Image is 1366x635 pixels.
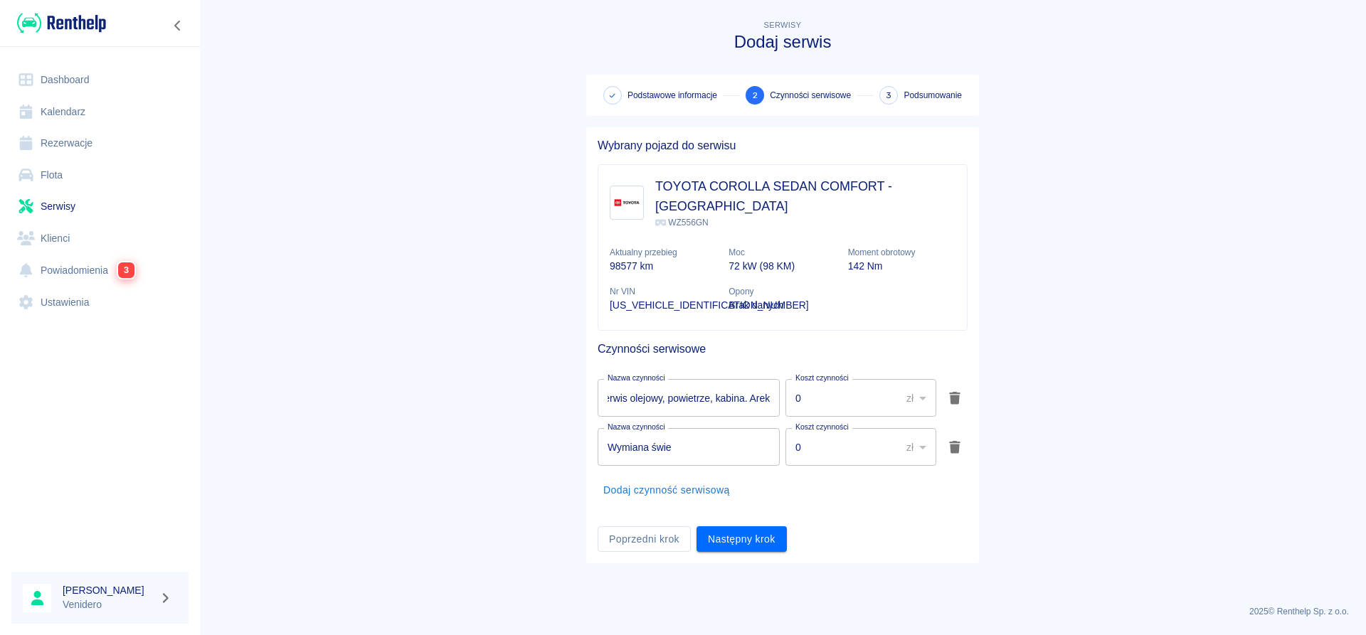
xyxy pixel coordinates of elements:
a: Dashboard [11,64,189,96]
a: Kalendarz [11,96,189,128]
h3: Dodaj serwis [586,32,979,52]
h5: Czynności serwisowe [598,342,968,356]
p: Opony [729,285,836,298]
button: Zwiń nawigację [167,16,189,35]
label: Koszt czynności [795,422,849,432]
input: np. Wymiana klocków hamulcowych [598,379,780,417]
span: 3 [886,88,891,103]
button: Poprzedni krok [598,526,691,553]
button: Usuń akcję [943,437,967,457]
span: Podsumowanie [904,89,962,102]
div: zł [896,428,936,466]
p: [US_VEHICLE_IDENTIFICATION_NUMBER] [610,298,717,313]
h6: [PERSON_NAME] [63,583,154,597]
a: Klienci [11,223,189,255]
img: Image [613,189,640,216]
p: Aktualny przebieg [610,246,717,259]
span: Podstawowe informacje [628,89,717,102]
label: Nazwa czynności [608,422,665,432]
a: Renthelp logo [11,11,106,35]
p: Moment obrotowy [848,246,955,259]
a: Serwisy [11,191,189,223]
label: Nazwa czynności [608,373,665,383]
p: Brak danych [729,298,836,313]
label: Koszt czynności [795,373,849,383]
a: Rezerwacje [11,127,189,159]
img: Renthelp logo [17,11,106,35]
p: 142 Nm [848,259,955,274]
span: Serwisy [764,21,802,29]
p: 72 kW (98 KM) [729,259,836,274]
span: Czynności serwisowe [770,89,851,102]
div: zł [896,379,936,417]
p: Nr VIN [610,285,717,298]
p: Moc [729,246,836,259]
a: Flota [11,159,189,191]
h3: TOYOTA COROLLA SEDAN COMFORT - [GEOGRAPHIC_DATA] [655,176,955,216]
input: Wprowadź opis czynności serwisowej [598,428,780,466]
p: 2025 © Renthelp Sp. z o.o. [216,605,1349,618]
button: Dodaj czynność serwisową [598,477,736,503]
a: Powiadomienia3 [11,254,189,287]
p: Venidero [63,597,154,612]
a: Ustawienia [11,287,189,319]
span: 2 [753,88,758,103]
p: WZ556GN [655,216,955,229]
h5: Wybrany pojazd do serwisu [598,139,968,153]
button: Następny krok [697,526,787,553]
p: 98577 km [610,259,717,274]
button: Usuń akcję [943,388,967,408]
span: 3 [118,262,134,278]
